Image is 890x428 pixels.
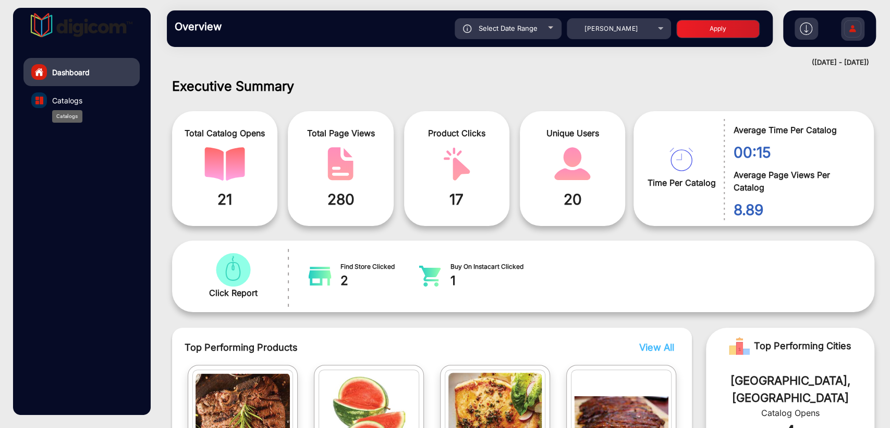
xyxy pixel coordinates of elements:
img: h2download.svg [800,22,812,35]
span: 20 [528,188,617,210]
span: Average Page Views Per Catalog [733,169,858,194]
span: Find Store Clicked [340,262,418,271]
span: 2 [340,271,418,290]
div: Catalog Opens [722,407,859,419]
a: Dashboard [23,58,140,86]
span: Buy On Instacart Clicked [450,262,528,271]
img: icon [463,25,472,33]
span: 8.89 [733,199,858,221]
span: Click Report [209,287,258,299]
span: Dashboard [52,67,90,78]
img: catalog [552,147,593,181]
span: 1 [450,271,528,290]
span: Product Clicks [412,127,502,139]
img: Rank image [729,336,750,356]
span: Catalogs [52,95,82,106]
img: Sign%20Up.svg [842,12,863,49]
span: Total Catalog Opens [180,127,270,139]
span: 21 [180,188,270,210]
div: Catalogs [52,110,82,123]
span: 280 [296,188,385,210]
img: catalog [308,266,332,287]
a: Catalogs [23,86,140,114]
img: catalog [204,147,245,181]
div: [GEOGRAPHIC_DATA], [GEOGRAPHIC_DATA] [722,372,859,407]
button: View All [637,340,672,354]
span: Top Performing Cities [754,336,851,356]
img: home [34,67,44,77]
h1: Executive Summary [172,78,874,94]
img: catalog [418,266,442,287]
img: vmg-logo [31,13,133,37]
h3: Overview [175,20,321,33]
span: Unique Users [528,127,617,139]
span: [PERSON_NAME] [584,25,638,32]
button: Apply [676,20,760,38]
span: Select Date Range [479,24,538,32]
span: 17 [412,188,502,210]
span: 00:15 [733,141,858,163]
span: Average Time Per Catalog [733,124,858,136]
span: View All [639,342,674,353]
img: catalog [213,253,253,287]
img: catalog [669,148,693,171]
span: Top Performing Products [185,340,561,354]
img: catalog [320,147,361,181]
div: ([DATE] - [DATE]) [156,57,869,68]
span: Total Page Views [296,127,385,139]
img: catalog [35,97,43,104]
img: catalog [436,147,477,181]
